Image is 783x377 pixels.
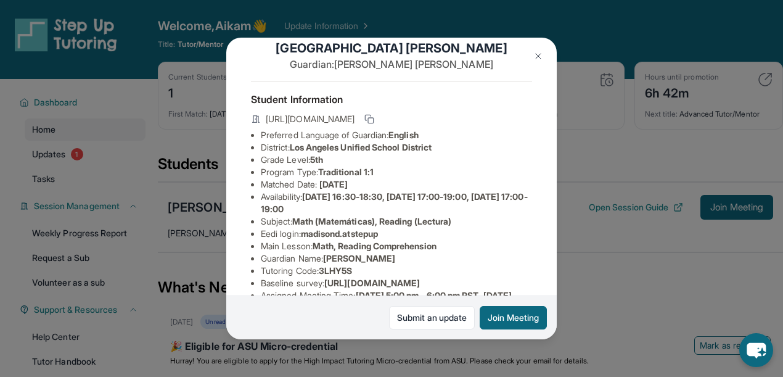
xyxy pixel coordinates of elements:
h1: [GEOGRAPHIC_DATA] [PERSON_NAME] [251,39,532,57]
span: 5th [310,154,323,165]
span: [DATE] 16:30-18:30, [DATE] 17:00-19:00, [DATE] 17:00-19:00 [261,191,528,214]
li: Assigned Meeting Time : [261,289,532,314]
li: Eedi login : [261,228,532,240]
span: Math, Reading Comprehension [313,241,437,251]
span: English [388,130,419,140]
span: madisond.atstepup [301,228,378,239]
li: Tutoring Code : [261,265,532,277]
li: Grade Level: [261,154,532,166]
span: [DATE] [319,179,348,189]
span: [URL][DOMAIN_NAME] [266,113,355,125]
li: Subject : [261,215,532,228]
li: Baseline survey : [261,277,532,289]
span: [PERSON_NAME] [323,253,395,263]
li: Program Type: [261,166,532,178]
li: District: [261,141,532,154]
button: Join Meeting [480,306,547,329]
p: Guardian: [PERSON_NAME] [PERSON_NAME] [251,57,532,72]
span: Traditional 1:1 [318,167,374,177]
h4: Student Information [251,92,532,107]
span: [DATE] 5:00 pm - 6:00 pm PST, [DATE] 5:00 pm - 6:00 pm PST [261,290,512,313]
span: Math (Matemáticas), Reading (Lectura) [292,216,452,226]
img: Close Icon [533,51,543,61]
span: 3LHY5S [319,265,352,276]
button: Copy link [362,112,377,126]
li: Preferred Language of Guardian: [261,129,532,141]
li: Guardian Name : [261,252,532,265]
span: Los Angeles Unified School District [290,142,432,152]
li: Matched Date: [261,178,532,191]
li: Main Lesson : [261,240,532,252]
span: [URL][DOMAIN_NAME] [324,278,420,288]
button: chat-button [739,333,773,367]
li: Availability: [261,191,532,215]
a: Submit an update [389,306,475,329]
